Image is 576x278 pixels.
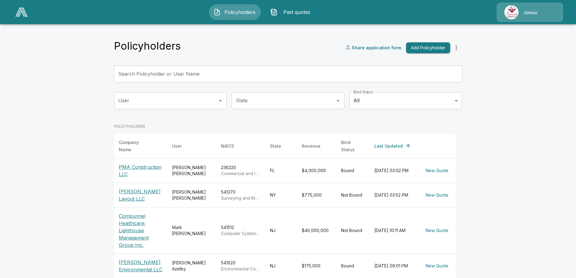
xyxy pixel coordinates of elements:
td: NJ [265,253,297,278]
td: [DATE] 09:01 PM [369,253,418,278]
img: Past quotes Icon [270,8,278,16]
button: New Quote [423,190,451,201]
div: 236220 [221,165,260,177]
label: Bind Status [353,90,373,95]
p: Surveying and Mapping (except Geophysical) Services [221,195,260,201]
td: Not Bound [336,183,369,207]
button: Add Policyholder [406,42,450,54]
th: Bind Status [336,134,369,159]
img: AA Logo [15,8,28,17]
td: $175,000 [297,253,336,278]
div: User [172,142,182,150]
button: New Quote [423,165,451,176]
div: State [270,142,281,150]
button: more [450,42,462,54]
div: 541370 [221,189,260,201]
button: Policyholders IconPolicyholders [209,4,261,20]
td: FL [265,158,297,183]
button: Open [216,96,225,105]
td: $775,000 [297,183,336,207]
div: Last Updated [374,142,403,150]
button: Past quotes IconPast quotes [266,4,318,20]
p: POLICYHOLDERS [114,124,456,129]
div: Company Name [119,139,151,153]
p: Commercial and Institutional Building Construction [221,171,260,177]
td: $40,000,000 [297,207,336,253]
div: NAICS [221,142,234,150]
p: PMA Construction LLC [119,163,162,178]
p: Compunnel Healthcare; Lighthouse Management Group Inc. [119,212,162,249]
td: [DATE] 10:11 AM [369,207,418,253]
p: Environmental Consulting Services [221,266,260,272]
td: NJ [265,207,297,253]
div: [PERSON_NAME] [PERSON_NAME] [172,165,211,177]
div: All [349,92,462,109]
p: Computer Systems Design Services [221,231,260,237]
p: [PERSON_NAME] Layout LLC [119,188,162,202]
div: 541512 [221,224,260,237]
td: Not Bound [336,207,369,253]
td: $4,000,000 [297,158,336,183]
div: [PERSON_NAME] Azelby [172,260,211,272]
button: New Quote [423,225,451,236]
td: Bound [336,253,369,278]
div: Revenue [302,142,321,150]
div: 541620 [221,260,260,272]
button: New Quote [423,260,451,272]
div: [PERSON_NAME] [PERSON_NAME] [172,189,211,201]
td: [DATE] 03:02 PM [369,158,418,183]
td: Bound [336,158,369,183]
td: [DATE] 03:52 PM [369,183,418,207]
h4: Policyholders [114,40,181,52]
p: [PERSON_NAME] Environmental LLC [119,259,162,273]
td: NY [265,183,297,207]
span: Policyholders [223,8,256,16]
div: Mark [PERSON_NAME] [172,224,211,237]
a: Add Policyholder [404,42,450,54]
button: Open [334,96,342,105]
span: Past quotes [280,8,313,16]
img: Policyholders Icon [213,8,221,16]
p: Share application form [352,44,401,51]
